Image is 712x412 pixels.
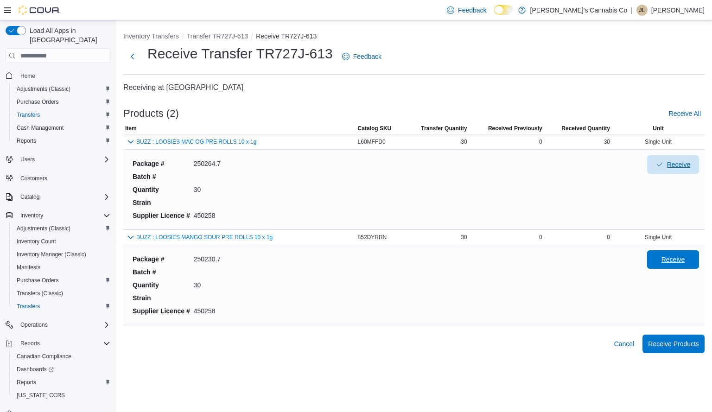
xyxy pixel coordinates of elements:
button: [US_STATE] CCRS [9,389,114,402]
button: Cash Management [9,121,114,134]
a: Canadian Compliance [13,351,75,362]
button: Inventory Transfers [123,32,179,40]
span: Reports [20,340,40,347]
span: Catalog SKU [358,125,392,132]
span: JL [639,5,645,16]
span: Users [20,156,35,163]
span: Reports [13,135,110,146]
button: Inventory Count [9,235,114,248]
img: Cova [19,6,60,15]
a: Customers [17,173,51,184]
span: Reports [17,137,36,145]
span: Receive [667,160,691,169]
button: Reports [2,337,114,350]
dt: Quantity [133,185,190,194]
span: 852DYRRN [358,234,387,241]
span: Received Previously [488,125,542,132]
button: Receive TR727J-613 [256,32,317,40]
a: Manifests [13,262,44,273]
div: 0 [544,232,612,243]
span: Customers [17,172,110,184]
a: Purchase Orders [13,96,63,108]
a: Reports [13,135,40,146]
div: Single Unit [612,232,705,243]
button: Catalog [2,190,114,203]
span: Unit [653,125,663,132]
a: [US_STATE] CCRS [13,390,69,401]
button: Receive All [665,104,705,123]
dt: Strain [133,198,190,207]
span: Reports [17,338,110,349]
dd: 30 [194,185,221,194]
span: Received Quantity [561,125,610,132]
a: Feedback [443,1,490,19]
dd: 250230.7 [194,254,221,264]
a: Cash Management [13,122,67,133]
a: Reports [13,377,40,388]
span: Reports [13,377,110,388]
button: Operations [2,318,114,331]
span: Home [17,70,110,81]
button: Catalog SKU [356,123,405,134]
span: [US_STATE] CCRS [17,392,65,399]
span: Purchase Orders [13,275,110,286]
button: Inventory [2,209,114,222]
span: Transfers [17,303,40,310]
dt: Package # [133,159,190,168]
div: 30 [544,136,612,147]
span: Transfers (Classic) [17,290,63,297]
span: Feedback [458,6,486,15]
a: Dashboards [13,364,57,375]
span: Manifests [13,262,110,273]
button: Receive [647,155,699,174]
button: Adjustments (Classic) [9,82,114,95]
span: Receive [661,255,685,264]
span: Canadian Compliance [13,351,110,362]
dt: Supplier Licence # [133,306,190,316]
span: Home [20,72,35,80]
span: Adjustments (Classic) [13,83,110,95]
span: Washington CCRS [13,390,110,401]
span: Inventory Count [13,236,110,247]
a: Adjustments (Classic) [13,83,74,95]
span: Catalog [17,191,110,203]
button: Transfer Quantity [404,123,469,134]
span: Adjustments (Classic) [17,85,70,93]
button: Received Previously [469,123,544,134]
a: Adjustments (Classic) [13,223,74,234]
button: Received Quantity [544,123,612,134]
dt: Quantity [133,280,190,290]
span: 0 [539,234,542,241]
span: Item [125,125,137,132]
button: Manifests [9,261,114,274]
span: Purchase Orders [17,277,59,284]
a: Home [17,70,39,82]
nav: An example of EuiBreadcrumbs [123,32,705,43]
span: Cancel [614,339,635,349]
button: Reports [17,338,44,349]
button: Reports [9,376,114,389]
button: Home [2,69,114,82]
button: Next [123,47,142,66]
span: Transfer Quantity [421,125,467,132]
dt: Batch # [133,267,190,277]
button: Customers [2,171,114,185]
span: Catalog [20,193,39,201]
button: Users [17,154,38,165]
dd: 450258 [194,306,221,316]
span: Manifests [17,264,40,271]
span: 0 [539,138,542,146]
span: Customers [20,175,47,182]
span: Inventory Manager (Classic) [17,251,86,258]
dd: 30 [194,280,221,290]
button: Transfers [9,300,114,313]
dd: 450258 [194,211,221,220]
input: Dark Mode [494,5,514,15]
span: Transfers [17,111,40,119]
button: Transfer TR727J-613 [187,32,248,40]
span: Reports [17,379,36,386]
span: Receive Products [648,339,699,349]
dt: Package # [133,254,190,264]
a: Inventory Count [13,236,60,247]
